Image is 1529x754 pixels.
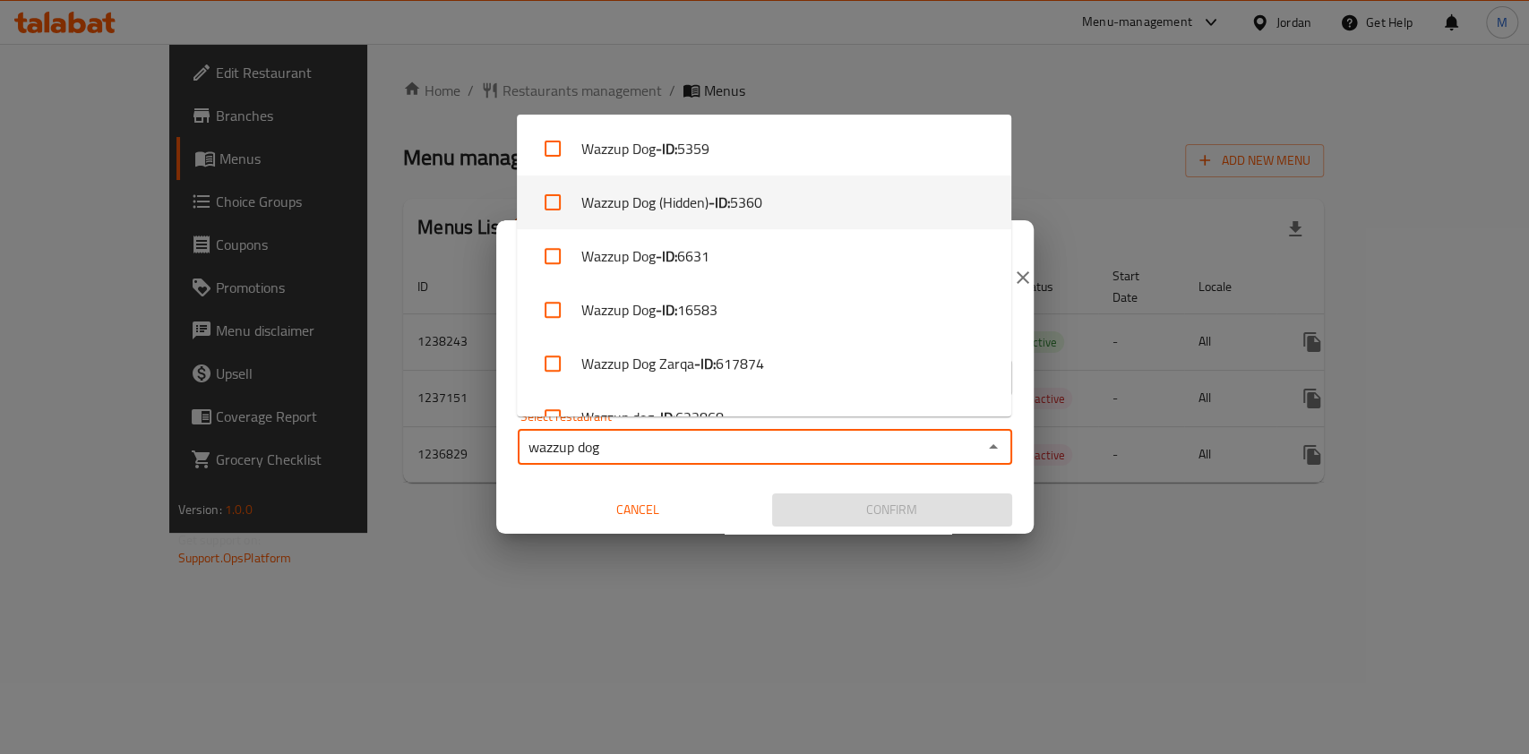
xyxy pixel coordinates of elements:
button: Close [981,434,1006,459]
li: Wazzup Dog [517,283,1011,337]
li: Wazzup Dog Zarqa [517,337,1011,390]
b: - ID: [656,299,677,321]
button: Cancel [518,493,758,527]
span: 623868 [675,407,724,428]
span: 5359 [677,138,709,159]
li: Wazzup Dog [517,122,1011,176]
li: Wazzup Dog [517,229,1011,283]
span: Cancel [525,499,751,521]
li: Wazzup dog [517,390,1011,444]
li: Wazzup Dog (Hidden) [517,176,1011,229]
b: - ID: [709,192,730,213]
b: - ID: [656,245,677,267]
span: 617874 [716,353,764,374]
b: - ID: [694,353,716,374]
span: 16583 [677,299,717,321]
b: - ID: [656,138,677,159]
button: close [1001,256,1044,299]
b: - ID: [654,407,675,428]
span: 5360 [730,192,762,213]
span: 6631 [677,245,709,267]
